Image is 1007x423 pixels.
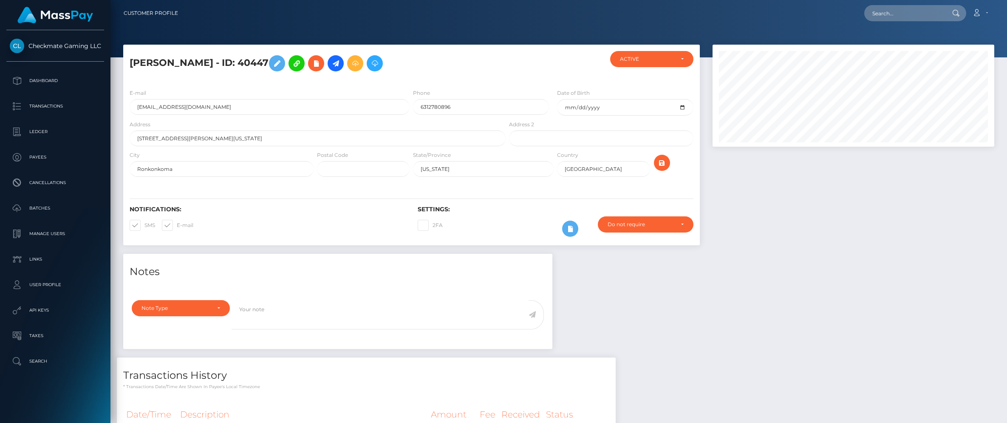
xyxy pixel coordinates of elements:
[6,223,104,244] a: Manage Users
[6,198,104,219] a: Batches
[130,220,155,231] label: SMS
[124,4,178,22] a: Customer Profile
[6,147,104,168] a: Payees
[10,304,101,317] p: API Keys
[130,151,140,159] label: City
[10,278,101,291] p: User Profile
[6,172,104,193] a: Cancellations
[317,151,348,159] label: Postal Code
[328,55,344,71] a: Initiate Payout
[10,74,101,87] p: Dashboard
[6,351,104,372] a: Search
[608,221,673,228] div: Do not require
[130,206,405,213] h6: Notifications:
[123,383,609,390] p: * Transactions date/time are shown in payee's local timezone
[10,355,101,368] p: Search
[413,89,430,97] label: Phone
[17,7,93,23] img: MassPay Logo
[123,368,609,383] h4: Transactions History
[557,89,590,97] label: Date of Birth
[610,51,693,67] button: ACTIVE
[6,274,104,295] a: User Profile
[130,264,546,279] h4: Notes
[130,89,146,97] label: E-mail
[418,220,443,231] label: 2FA
[509,121,534,128] label: Address 2
[6,70,104,91] a: Dashboard
[10,151,101,164] p: Payees
[10,176,101,189] p: Cancellations
[132,300,230,316] button: Note Type
[10,100,101,113] p: Transactions
[10,329,101,342] p: Taxes
[557,151,578,159] label: Country
[10,39,24,53] img: Checkmate Gaming LLC
[864,5,944,21] input: Search...
[6,121,104,142] a: Ledger
[6,42,104,50] span: Checkmate Gaming LLC
[6,300,104,321] a: API Keys
[130,51,501,76] h5: [PERSON_NAME] - ID: 40447
[6,249,104,270] a: Links
[141,305,210,312] div: Note Type
[10,253,101,266] p: Links
[418,206,693,213] h6: Settings:
[10,227,101,240] p: Manage Users
[6,325,104,346] a: Taxes
[130,121,150,128] label: Address
[10,125,101,138] p: Ledger
[162,220,193,231] label: E-mail
[413,151,451,159] label: State/Province
[6,96,104,117] a: Transactions
[10,202,101,215] p: Batches
[620,56,674,62] div: ACTIVE
[598,216,693,233] button: Do not require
